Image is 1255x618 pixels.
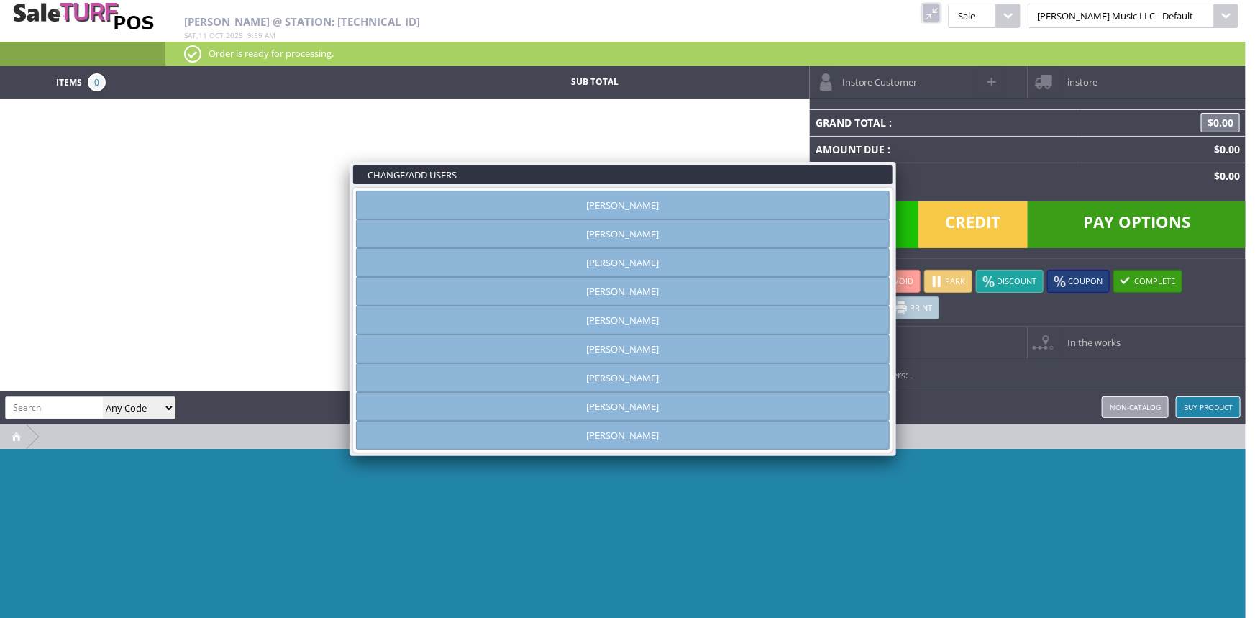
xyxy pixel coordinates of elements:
[356,191,890,219] a: [PERSON_NAME]
[356,392,890,421] a: [PERSON_NAME]
[883,149,909,175] a: Close
[356,421,890,450] a: [PERSON_NAME]
[356,248,890,277] a: [PERSON_NAME]
[356,335,890,363] a: [PERSON_NAME]
[356,363,890,392] a: [PERSON_NAME]
[356,219,890,248] a: [PERSON_NAME]
[356,277,890,306] a: [PERSON_NAME]
[353,165,893,184] h3: CHANGE/ADD USERS
[356,306,890,335] a: [PERSON_NAME]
